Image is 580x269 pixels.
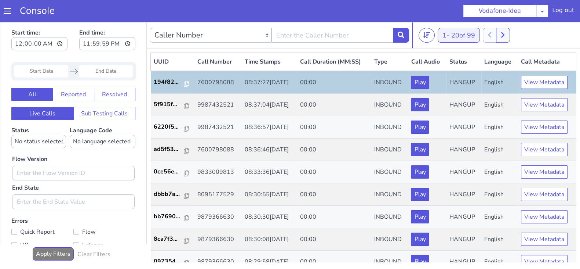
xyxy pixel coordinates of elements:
[521,121,568,134] button: View Metadata
[446,139,481,161] td: HANGUP
[154,212,192,221] a: 8ca7f3...
[411,76,429,89] button: Play
[408,31,446,49] th: Call Audio
[371,72,408,94] td: INBOUND
[451,9,475,18] span: 20 of 99
[411,54,429,67] button: Play
[481,72,518,94] td: English
[242,229,297,251] td: 08:29:58[DATE]
[481,206,518,229] td: English
[11,104,66,126] label: Status
[371,206,408,229] td: INBOUND
[70,104,135,126] label: Language Code
[242,31,297,49] th: Time Stamps
[154,78,192,87] a: 5f915f...
[194,206,242,229] td: 9879366630
[521,54,568,67] button: View Metadata
[11,113,66,126] select: Status
[154,145,192,154] a: 0ce56e...
[411,143,429,157] button: Play
[371,116,408,139] td: INBOUND
[297,229,371,251] td: 00:00
[521,98,568,112] button: View Metadata
[12,133,47,141] label: Flow Version
[79,15,135,28] input: End time:
[151,31,195,49] th: UUID
[33,225,74,238] button: Apply Filters
[194,94,242,116] td: 9987432521
[94,66,135,79] button: Resolved
[371,49,408,72] td: INBOUND
[11,205,73,215] label: Quick Report
[154,100,185,109] p: 6220f5...
[194,161,242,184] td: 8095177529
[297,184,371,206] td: 00:00
[297,31,371,49] th: Call Duration (MM:SS)
[154,55,185,64] p: 194f82...
[194,229,242,251] td: 9879366630
[73,205,135,215] label: Flow
[371,161,408,184] td: INBOUND
[481,161,518,184] td: English
[154,78,185,87] p: 5f915f...
[411,233,429,246] button: Play
[297,206,371,229] td: 00:00
[521,233,568,246] button: View Metadata
[271,6,393,21] input: Enter the Caller Number
[481,116,518,139] td: English
[446,206,481,229] td: HANGUP
[154,212,185,221] p: 8ca7f3...
[481,31,518,49] th: Language
[438,6,480,21] button: 1- 20of 99
[77,229,110,236] h6: Clear Filters
[194,116,242,139] td: 7600798088
[371,229,408,251] td: INBOUND
[12,172,135,187] input: Enter the End State Value
[446,229,481,251] td: HANGUP
[70,113,135,126] select: Language Code
[446,31,481,49] th: Status
[11,66,53,79] button: All
[297,94,371,116] td: 00:00
[154,123,192,132] a: ad5f53...
[446,94,481,116] td: HANGUP
[12,161,39,170] label: End State
[242,184,297,206] td: 08:30:30[DATE]
[73,218,135,228] label: Latency
[154,190,185,199] p: bb7690...
[154,235,192,244] a: 097354...
[411,98,429,112] button: Play
[297,139,371,161] td: 00:00
[194,72,242,94] td: 9987432521
[297,116,371,139] td: 00:00
[481,139,518,161] td: English
[154,190,192,199] a: bb7690...
[446,72,481,94] td: HANGUP
[446,184,481,206] td: HANGUP
[11,85,74,98] button: Live Calls
[154,123,185,132] p: ad5f53...
[12,144,135,158] input: Enter the Flow Version ID
[11,218,73,228] label: UX
[154,168,192,176] a: dbbb7a...
[242,206,297,229] td: 08:30:08[DATE]
[411,211,429,224] button: Play
[79,4,135,31] label: End time:
[521,143,568,157] button: View Metadata
[446,49,481,72] td: HANGUP
[154,235,185,244] p: 097354...
[521,76,568,89] button: View Metadata
[297,72,371,94] td: 00:00
[242,116,297,139] td: 08:36:46[DATE]
[481,229,518,251] td: English
[242,161,297,184] td: 08:30:55[DATE]
[481,49,518,72] td: English
[518,31,576,49] th: Call Metadata
[154,55,192,64] a: 194f82...
[521,211,568,224] button: View Metadata
[242,139,297,161] td: 08:33:36[DATE]
[194,184,242,206] td: 9879366630
[14,43,68,55] input: Start Date
[194,31,242,49] th: Call Number
[371,94,408,116] td: INBOUND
